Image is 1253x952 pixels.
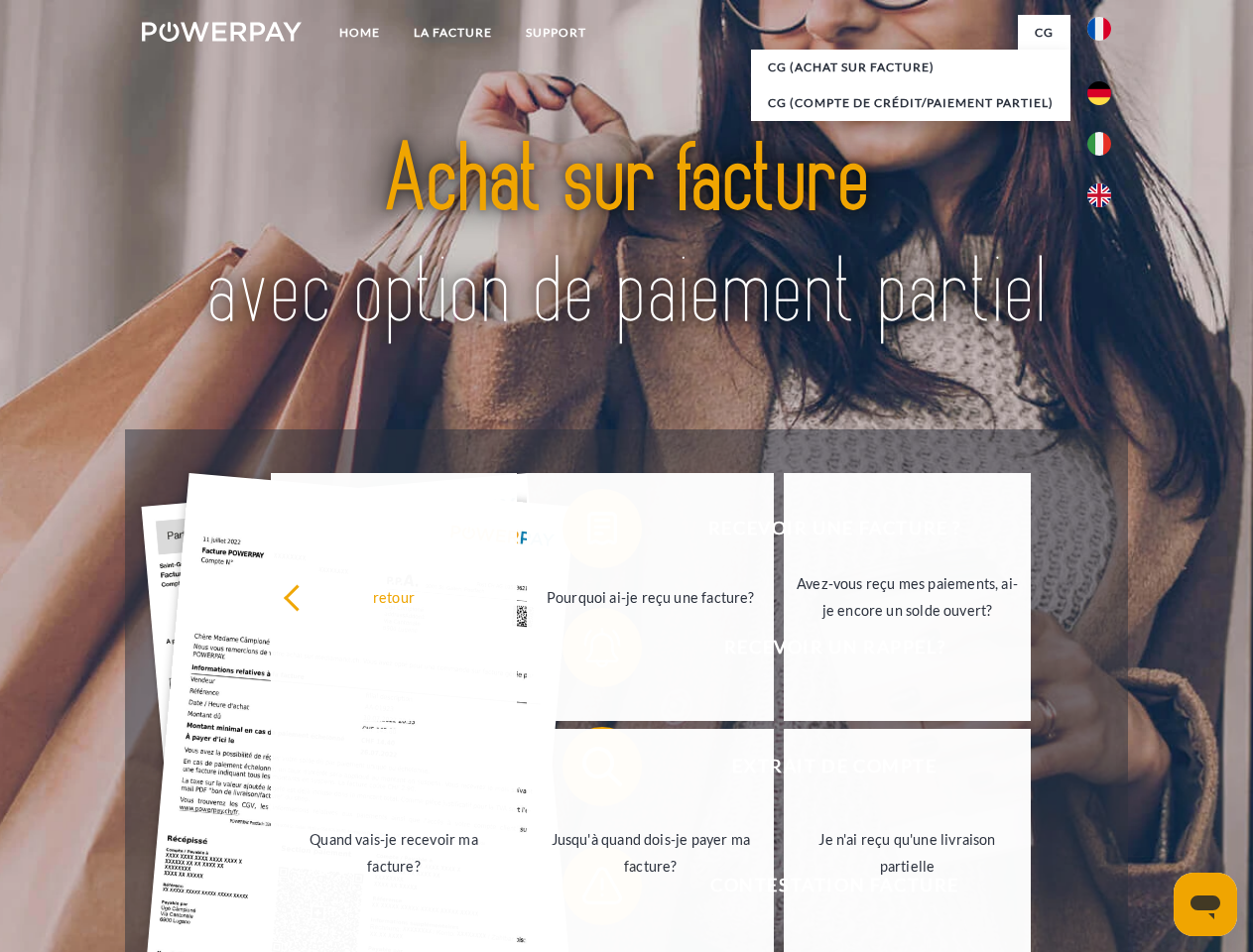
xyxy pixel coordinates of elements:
div: Je n'ai reçu qu'une livraison partielle [796,826,1019,880]
a: LA FACTURE [397,15,509,51]
img: title-powerpay_fr.svg [189,95,1064,380]
iframe: Bouton de lancement de la fenêtre de messagerie [1174,873,1237,936]
img: logo-powerpay-white.svg [142,22,302,42]
img: it [1087,132,1111,156]
a: Home [322,15,397,51]
a: CG [1018,15,1070,51]
a: CG (achat sur facture) [751,50,1070,85]
div: retour [283,583,506,610]
img: en [1087,183,1111,207]
div: Jusqu'à quand dois-je payer ma facture? [539,826,762,880]
div: Pourquoi ai-je reçu une facture? [539,583,762,610]
img: fr [1087,17,1111,41]
div: Quand vais-je recevoir ma facture? [283,826,506,880]
a: CG (Compte de crédit/paiement partiel) [751,85,1070,121]
a: Avez-vous reçu mes paiements, ai-je encore un solde ouvert? [784,473,1031,721]
div: Avez-vous reçu mes paiements, ai-je encore un solde ouvert? [796,570,1019,624]
a: Support [509,15,603,51]
img: de [1087,81,1111,105]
